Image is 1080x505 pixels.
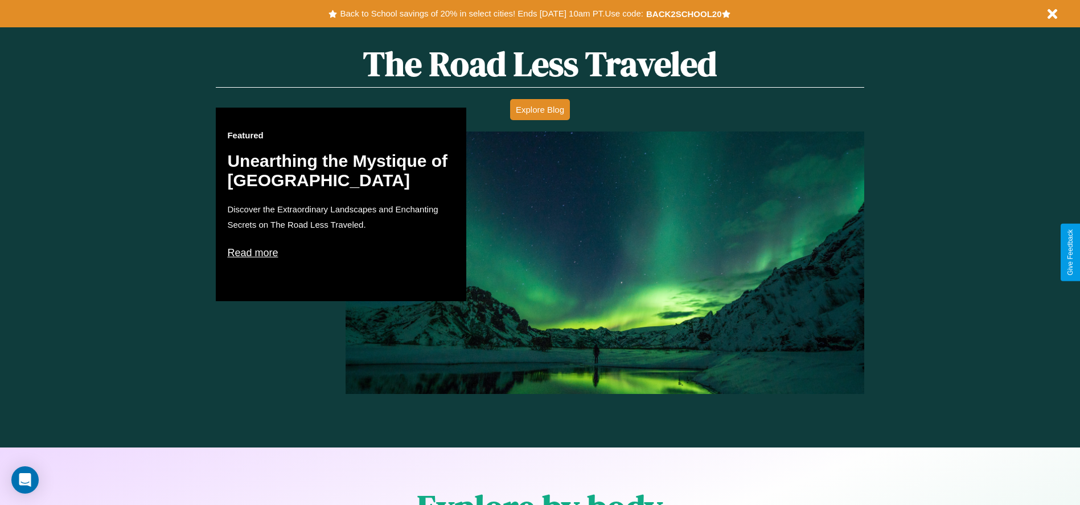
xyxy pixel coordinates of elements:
p: Discover the Extraordinary Landscapes and Enchanting Secrets on The Road Less Traveled. [227,202,455,232]
button: Explore Blog [510,99,570,120]
h1: The Road Less Traveled [216,40,864,88]
h3: Featured [227,130,455,140]
div: Open Intercom Messenger [11,466,39,494]
div: Give Feedback [1066,229,1074,276]
p: Read more [227,244,455,262]
button: Back to School savings of 20% in select cities! Ends [DATE] 10am PT.Use code: [337,6,646,22]
h2: Unearthing the Mystique of [GEOGRAPHIC_DATA] [227,151,455,190]
b: BACK2SCHOOL20 [646,9,722,19]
